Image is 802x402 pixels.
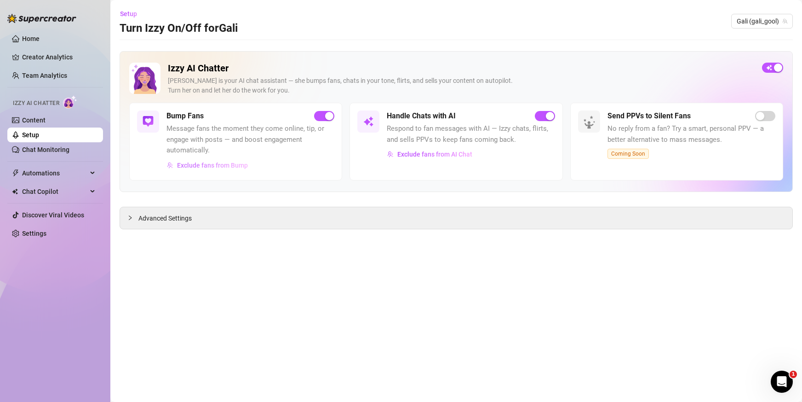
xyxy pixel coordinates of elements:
span: Chat Copilot [22,184,87,199]
button: Exclude fans from AI Chat [387,147,473,162]
a: Team Analytics [22,72,67,79]
span: Izzy AI Chatter [13,99,59,108]
span: No reply from a fan? Try a smart, personal PPV — a better alternative to mass messages. [607,123,775,145]
h2: Izzy AI Chatter [168,63,755,74]
img: svg%3e [363,116,374,127]
span: Exclude fans from AI Chat [397,151,472,158]
span: Automations [22,166,87,181]
h5: Bump Fans [166,111,204,122]
img: svg%3e [143,116,154,127]
span: Setup [120,10,137,17]
h3: Turn Izzy On/Off for Gali [120,21,238,36]
span: Message fans the moment they come online, tip, or engage with posts — and boost engagement automa... [166,123,334,156]
div: [PERSON_NAME] is your AI chat assistant — she bumps fans, chats in your tone, flirts, and sells y... [168,76,755,95]
img: Izzy AI Chatter [129,63,160,94]
img: Chat Copilot [12,188,18,195]
img: svg%3e [167,162,173,169]
span: thunderbolt [12,169,19,177]
a: Content [22,117,46,124]
span: Respond to fan messages with AI — Izzy chats, flirts, and sells PPVs to keep fans coming back. [387,123,555,145]
a: Discover Viral Videos [22,211,84,219]
span: collapsed [127,215,133,221]
span: 1 [790,371,797,378]
h5: Send PPVs to Silent Fans [607,111,691,122]
div: collapsed [127,213,138,223]
img: svg%3e [387,151,394,157]
a: Chat Monitoring [22,146,69,153]
img: AI Chatter [63,95,77,109]
a: Setup [22,131,39,139]
span: Gali (gali_gool) [737,14,787,28]
h5: Handle Chats with AI [387,111,456,122]
img: silent-fans-ppv-o-N6Mmdf.svg [583,116,598,130]
button: Setup [120,6,144,21]
a: Creator Analytics [22,50,96,64]
a: Settings [22,230,46,237]
img: logo-BBDzfeDw.svg [7,14,76,23]
iframe: Intercom live chat [771,371,793,393]
span: Advanced Settings [138,213,192,223]
a: Home [22,35,40,42]
button: Exclude fans from Bump [166,158,248,173]
span: Coming Soon [607,149,649,159]
span: Exclude fans from Bump [177,162,248,169]
span: team [782,18,788,24]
